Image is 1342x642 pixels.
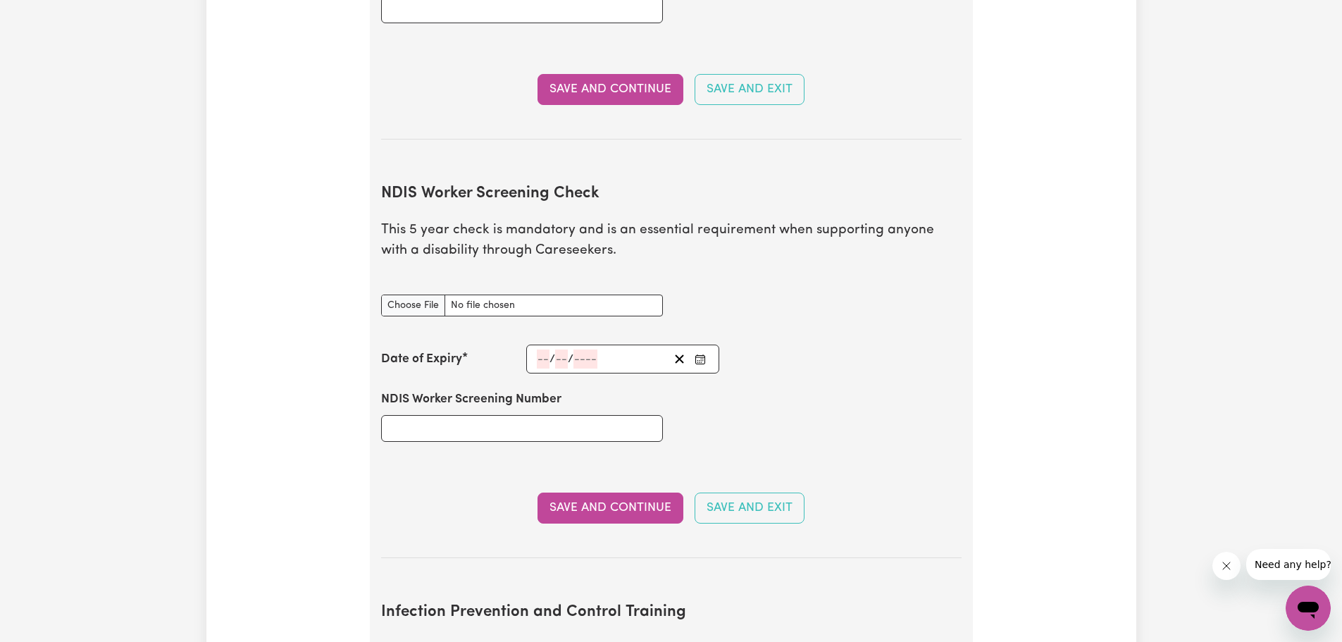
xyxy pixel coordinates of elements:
[381,185,962,204] h2: NDIS Worker Screening Check
[573,350,597,369] input: ----
[1212,552,1241,580] iframe: Close message
[8,10,85,21] span: Need any help?
[690,350,710,369] button: Enter the Date of Expiry of your NDIS Worker Screening Check
[1246,549,1331,580] iframe: Message from company
[381,603,962,622] h2: Infection Prevention and Control Training
[568,353,573,366] span: /
[381,221,962,261] p: This 5 year check is mandatory and is an essential requirement when supporting anyone with a disa...
[538,74,683,105] button: Save and Continue
[669,350,690,369] button: Clear date
[549,353,555,366] span: /
[695,74,804,105] button: Save and Exit
[381,350,462,369] label: Date of Expiry
[695,493,804,524] button: Save and Exit
[1286,586,1331,631] iframe: Button to launch messaging window
[555,350,568,369] input: --
[381,390,561,409] label: NDIS Worker Screening Number
[537,350,549,369] input: --
[538,493,683,524] button: Save and Continue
